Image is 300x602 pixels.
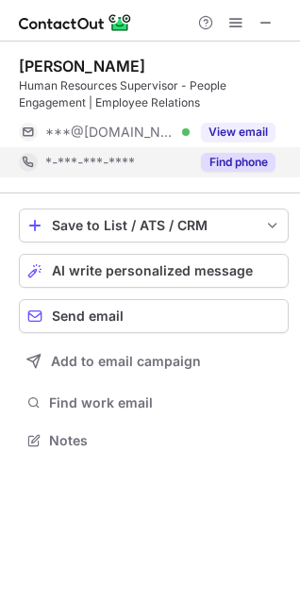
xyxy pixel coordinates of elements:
button: Add to email campaign [19,344,289,378]
button: Find work email [19,390,289,416]
button: save-profile-one-click [19,209,289,242]
span: Find work email [49,394,281,411]
span: AI write personalized message [52,263,253,278]
img: ContactOut v5.3.10 [19,11,132,34]
div: Human Resources Supervisor - People Engagement | Employee Relations [19,77,289,111]
span: Notes [49,432,281,449]
button: Reveal Button [201,153,275,172]
button: Notes [19,427,289,454]
button: Send email [19,299,289,333]
span: Send email [52,309,124,324]
span: ***@[DOMAIN_NAME] [45,124,175,141]
button: AI write personalized message [19,254,289,288]
div: [PERSON_NAME] [19,57,145,75]
span: Add to email campaign [51,354,201,369]
button: Reveal Button [201,123,275,142]
div: Save to List / ATS / CRM [52,218,256,233]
